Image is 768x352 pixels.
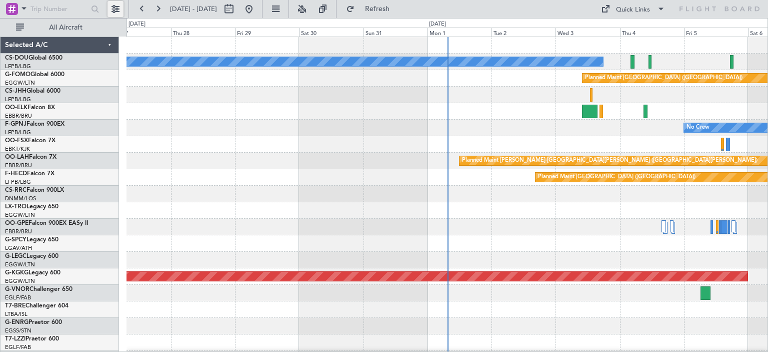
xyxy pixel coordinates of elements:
[5,72,30,78] span: G-FOMO
[5,211,35,219] a: EGGW/LTN
[11,20,108,36] button: All Aircraft
[5,343,31,351] a: EGLF/FAB
[5,220,88,226] a: OO-GPEFalcon 900EX EASy II
[5,171,54,177] a: F-HECDFalcon 7X
[5,253,58,259] a: G-LEGCLegacy 600
[5,72,64,78] a: G-FOMOGlobal 6000
[5,228,32,235] a: EBBR/BRU
[5,121,26,127] span: F-GPNJ
[5,204,26,210] span: LX-TRO
[5,270,28,276] span: G-KGKG
[26,24,105,31] span: All Aircraft
[363,28,427,37] div: Sun 31
[5,277,35,285] a: EGGW/LTN
[585,71,742,86] div: Planned Maint [GEOGRAPHIC_DATA] ([GEOGRAPHIC_DATA])
[5,261,35,268] a: EGGW/LTN
[5,294,31,301] a: EGLF/FAB
[5,303,68,309] a: T7-BREChallenger 604
[235,28,299,37] div: Fri 29
[5,105,27,111] span: OO-ELK
[538,170,695,185] div: Planned Maint [GEOGRAPHIC_DATA] ([GEOGRAPHIC_DATA])
[5,195,36,202] a: DNMM/LOS
[5,55,62,61] a: CS-DOUGlobal 6500
[171,28,235,37] div: Thu 28
[684,28,748,37] div: Fri 5
[299,28,363,37] div: Sat 30
[5,319,28,325] span: G-ENRG
[5,154,56,160] a: OO-LAHFalcon 7X
[5,286,72,292] a: G-VNORChallenger 650
[5,310,27,318] a: LTBA/ISL
[5,129,31,136] a: LFPB/LBG
[686,120,709,135] div: No Crew
[5,138,28,144] span: OO-FSX
[491,28,555,37] div: Tue 2
[5,319,62,325] a: G-ENRGPraetor 600
[620,28,684,37] div: Thu 4
[5,154,29,160] span: OO-LAH
[170,5,217,14] span: [DATE] - [DATE]
[5,171,27,177] span: F-HECD
[5,138,55,144] a: OO-FSXFalcon 7X
[5,63,31,70] a: LFPB/LBG
[5,178,31,186] a: LFPB/LBG
[5,286,29,292] span: G-VNOR
[5,162,32,169] a: EBBR/BRU
[5,55,28,61] span: CS-DOU
[427,28,491,37] div: Mon 1
[356,6,398,13] span: Refresh
[5,336,25,342] span: T7-LZZI
[5,79,35,87] a: EGGW/LTN
[5,237,26,243] span: G-SPCY
[596,1,670,17] button: Quick Links
[128,20,145,29] div: [DATE]
[5,96,31,103] a: LFPB/LBG
[5,187,64,193] a: CS-RRCFalcon 900LX
[5,253,26,259] span: G-LEGC
[5,237,58,243] a: G-SPCYLegacy 650
[5,220,28,226] span: OO-GPE
[462,153,757,168] div: Planned Maint [PERSON_NAME]-[GEOGRAPHIC_DATA][PERSON_NAME] ([GEOGRAPHIC_DATA][PERSON_NAME])
[5,204,58,210] a: LX-TROLegacy 650
[5,145,30,153] a: EBKT/KJK
[5,88,60,94] a: CS-JHHGlobal 6000
[555,28,619,37] div: Wed 3
[5,336,59,342] a: T7-LZZIPraetor 600
[5,105,55,111] a: OO-ELKFalcon 8X
[341,1,401,17] button: Refresh
[5,187,26,193] span: CS-RRC
[5,121,64,127] a: F-GPNJFalcon 900EX
[5,88,26,94] span: CS-JHH
[429,20,446,29] div: [DATE]
[5,112,32,120] a: EBBR/BRU
[107,28,171,37] div: Wed 27
[5,327,31,334] a: EGSS/STN
[5,270,60,276] a: G-KGKGLegacy 600
[616,5,650,15] div: Quick Links
[5,303,25,309] span: T7-BRE
[5,244,32,252] a: LGAV/ATH
[30,2,88,17] input: Trip Number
